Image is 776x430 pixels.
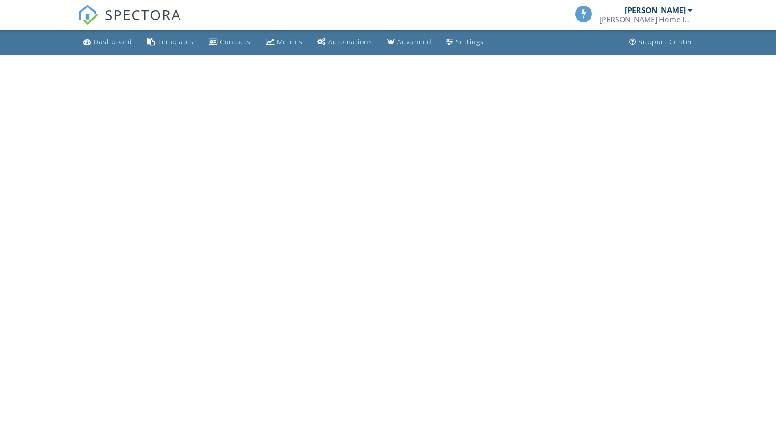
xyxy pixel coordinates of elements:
[314,34,376,51] a: Automations (Basic)
[80,34,136,51] a: Dashboard
[277,37,302,46] div: Metrics
[78,5,98,25] img: The Best Home Inspection Software - Spectora
[158,37,194,46] div: Templates
[639,37,693,46] div: Support Center
[625,34,697,51] a: Support Center
[220,37,251,46] div: Contacts
[94,37,132,46] div: Dashboard
[384,34,435,51] a: Advanced
[599,15,693,24] div: Hollis Home Inspection LLC
[328,37,372,46] div: Automations
[205,34,254,51] a: Contacts
[105,5,181,24] span: SPECTORA
[397,37,432,46] div: Advanced
[78,13,181,32] a: SPECTORA
[144,34,198,51] a: Templates
[262,34,306,51] a: Metrics
[456,37,484,46] div: Settings
[443,34,488,51] a: Settings
[625,6,686,15] div: [PERSON_NAME]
